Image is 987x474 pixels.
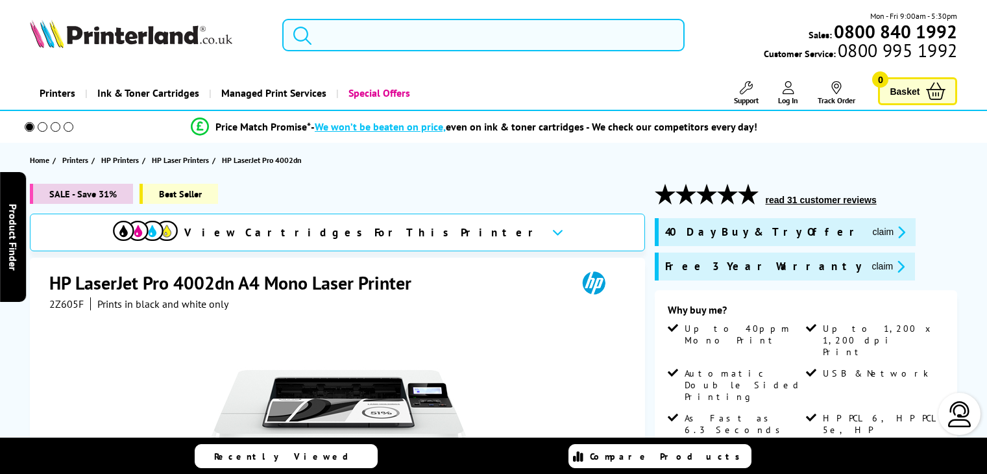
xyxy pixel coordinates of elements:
[97,77,199,110] span: Ink & Toner Cartridges
[113,221,178,241] img: cmyk-icon.svg
[214,451,361,462] span: Recently Viewed
[222,153,305,167] a: HP LaserJet Pro 4002dn
[834,19,957,44] b: 0800 840 1992
[878,77,957,105] a: Basket 0
[832,25,957,38] a: 0800 840 1992
[872,71,888,88] span: 0
[49,271,424,295] h1: HP LaserJet Pro 4002dn A4 Mono Laser Printer
[184,225,541,240] span: View Cartridges For This Printer
[823,323,942,358] span: Up to 1,200 x 1,200 dpi Print
[315,120,446,133] span: We won’t be beaten on price,
[30,77,85,110] a: Printers
[778,95,798,105] span: Log In
[764,44,957,60] span: Customer Service:
[590,451,747,462] span: Compare Products
[140,184,218,204] span: Best Seller
[30,184,133,204] span: SALE - Save 31%
[890,82,920,100] span: Basket
[685,323,803,346] span: Up to 40ppm Mono Print
[6,116,942,138] li: modal_Promise
[823,368,929,379] span: USB & Network
[30,153,53,167] a: Home
[30,19,232,48] img: Printerland Logo
[564,271,624,295] img: HP
[734,81,759,105] a: Support
[152,153,212,167] a: HP Laser Printers
[734,95,759,105] span: Support
[762,194,881,206] button: read 31 customer reviews
[195,444,378,468] a: Recently Viewed
[778,81,798,105] a: Log In
[6,204,19,271] span: Product Finder
[868,259,909,274] button: promo-description
[311,120,757,133] div: - even on ink & toner cartridges - We check our competitors every day!
[30,153,49,167] span: Home
[568,444,751,468] a: Compare Products
[222,153,302,167] span: HP LaserJet Pro 4002dn
[152,153,209,167] span: HP Laser Printers
[947,401,973,427] img: user-headset-light.svg
[685,412,803,447] span: As Fast as 6.3 Seconds First page
[62,153,91,167] a: Printers
[668,303,945,323] div: Why buy me?
[215,120,311,133] span: Price Match Promise*
[665,225,862,240] span: 40 Day Buy & Try Offer
[101,153,142,167] a: HP Printers
[870,10,957,22] span: Mon - Fri 9:00am - 5:30pm
[209,77,336,110] a: Managed Print Services
[62,153,88,167] span: Printers
[101,153,139,167] span: HP Printers
[836,44,957,56] span: 0800 995 1992
[818,81,855,105] a: Track Order
[30,19,266,51] a: Printerland Logo
[809,29,832,41] span: Sales:
[665,259,862,274] span: Free 3 Year Warranty
[85,77,209,110] a: Ink & Toner Cartridges
[869,225,910,240] button: promo-description
[49,297,84,310] span: 2Z605F
[336,77,420,110] a: Special Offers
[685,368,803,403] span: Automatic Double Sided Printing
[97,297,228,310] i: Prints in black and white only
